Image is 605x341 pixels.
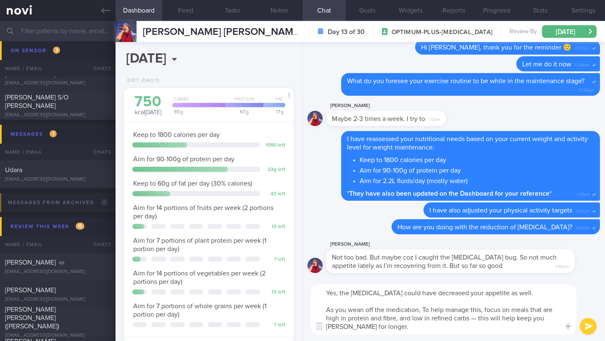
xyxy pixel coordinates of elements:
div: [EMAIL_ADDRESS][DOMAIN_NAME] [5,112,110,118]
div: [EMAIL_ADDRESS][DOMAIN_NAME] [5,80,110,87]
span: [PERSON_NAME] [PERSON_NAME] ([PERSON_NAME]) [5,306,59,330]
div: Chats [82,236,116,253]
span: Review By [510,28,537,36]
div: [EMAIL_ADDRESS][DOMAIN_NAME] [5,269,110,275]
div: 23 g left [264,167,285,173]
span: Mak [PERSON_NAME] [5,43,70,50]
span: [PERSON_NAME] [PERSON_NAME] [143,27,302,37]
div: 7 left [264,257,285,263]
span: 15 [76,223,84,230]
div: Protein [223,97,263,107]
div: Carbs [170,97,225,107]
div: 1050 left [264,142,285,149]
div: Fat [261,97,285,107]
div: Review this week [8,221,87,232]
li: Keep to 1800 calories per day [360,154,594,164]
strong: They have also been updated on the Dashboard for your reference [349,190,550,197]
span: Aim for 7 portions of plant protein per week (1 portion per day) [133,237,266,252]
span: How are you doing with the reduction of [MEDICAL_DATA]? [397,224,572,231]
span: I have reassessed your nutritional needs based on your current weight and activity level for weig... [347,136,588,151]
div: 750 [132,94,164,109]
div: [EMAIL_ADDRESS][DOMAIN_NAME] [5,176,110,183]
div: [EMAIL_ADDRESS][DOMAIN_NAME] [5,296,110,303]
span: I have also adjusted your physical activity targets [429,207,572,214]
span: Let me do it now [522,61,571,68]
span: 12:55pm [579,85,594,93]
div: kcal [DATE] [132,94,164,117]
div: Diet (Daily) [124,78,160,84]
strong: Day 13 of 30 [328,28,365,36]
span: 3:46pm [555,262,569,270]
div: [PERSON_NAME] [326,239,600,249]
span: Udara [5,167,22,173]
div: Messages [8,129,59,140]
span: [PERSON_NAME] [5,71,56,77]
div: Chats [82,144,116,160]
span: 1:12pm [429,115,440,123]
span: 2:59pm [576,223,590,231]
li: Aim for 2.2L fluids/day (mostly water) [360,175,594,185]
div: Messages from Archived [6,197,110,208]
span: Keep to 60g of fat per day (30% calories) [133,180,252,187]
span: 2:55pm [576,206,590,214]
span: 12:49pm [575,43,590,51]
span: Keep to 1800 calories per day [133,131,220,138]
span: [PERSON_NAME] [5,287,56,294]
span: [PERSON_NAME] S/O [PERSON_NAME] [5,94,68,109]
span: 1 [50,130,57,137]
span: 2:51pm [577,189,590,197]
div: 13 left [264,289,285,296]
div: 43 left [264,191,285,197]
div: 7 left [264,322,285,328]
div: 13 left [264,224,285,230]
button: [DATE] [542,25,597,38]
span: 12:49pm [575,60,590,68]
span: Maybe 2-3 times a week. I try to [332,115,425,122]
li: Aim for 90-100g of protein per day [360,164,594,175]
div: 17 g [261,109,285,114]
span: Hi [PERSON_NAME], thank you for the reminder 🙂 [421,44,571,51]
div: [EMAIL_ADDRESS][DOMAIN_NAME] [5,333,110,339]
span: [PERSON_NAME] [5,259,56,266]
span: OPTIMUM-PLUS-[MEDICAL_DATA] [392,28,492,37]
span: Not too bad. But maybe coz I caught the [MEDICAL_DATA] bug. So not much appetite lately as I’m re... [332,254,557,269]
div: 93 g [170,109,225,114]
div: [PERSON_NAME] [326,101,471,111]
span: 0 [101,199,108,206]
span: What do you foresee your exercise routine to be while in the maintenance stage? [347,78,584,84]
span: Aim for 90-100g of protein per day [133,156,234,163]
span: Aim for 14 portions of fruits per week (2 portions per day) [133,205,274,220]
span: Aim for 14 portions of vegetables per week (2 portions per day) [133,270,266,285]
span: Aim for 7 portions of whole grains per week (1 portion per day) [133,303,266,318]
div: [EMAIL_ADDRESS][DOMAIN_NAME] [5,52,110,59]
div: 67 g [223,109,263,114]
